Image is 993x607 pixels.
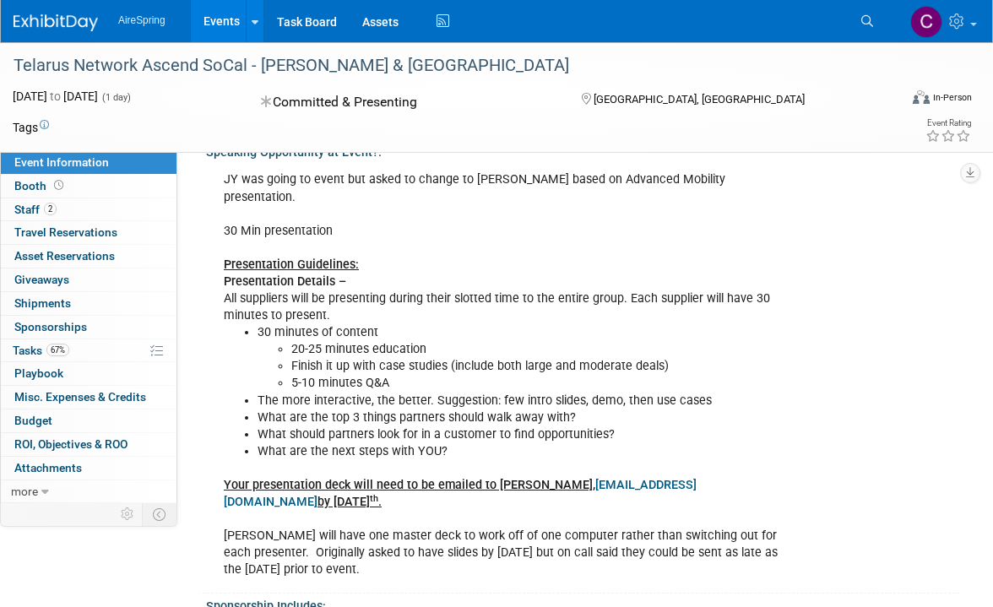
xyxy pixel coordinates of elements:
[46,344,69,356] span: 67%
[47,89,63,103] span: to
[1,151,176,174] a: Event Information
[291,341,796,358] li: 20-25 minutes education
[1,175,176,198] a: Booth
[14,414,52,427] span: Budget
[1,245,176,268] a: Asset Reservations
[925,119,971,127] div: Event Rating
[1,409,176,432] a: Budget
[1,457,176,480] a: Attachments
[224,478,595,492] u: Your presentation deck will need to be emailed to [PERSON_NAME],
[14,225,117,239] span: Travel Reservations
[258,324,796,341] li: 30 minutes of content
[1,433,176,456] a: ROI, Objectives & ROO
[14,320,87,333] span: Sponsorships
[14,296,71,310] span: Shipments
[224,274,346,289] b: Presentation Details –
[51,179,67,192] span: Booth not reserved yet
[14,203,57,216] span: Staff
[143,503,177,525] td: Toggle Event Tabs
[291,375,796,392] li: 5-10 minutes Q&A
[291,358,796,375] li: Finish it up with case studies (include both large and moderate deals)
[1,268,176,291] a: Giveaways
[14,273,69,286] span: Giveaways
[317,495,382,509] u: by [DATE] .
[14,461,82,474] span: Attachments
[14,179,67,192] span: Booth
[258,393,796,409] li: The more interactive, the better. Suggestion: few intro slides, demo, then use cases
[370,493,378,504] sup: th
[1,386,176,409] a: Misc. Expenses & Credits
[14,366,63,380] span: Playbook
[13,89,98,103] span: [DATE] [DATE]
[594,93,805,106] span: [GEOGRAPHIC_DATA], [GEOGRAPHIC_DATA]
[1,221,176,244] a: Travel Reservations
[1,198,176,221] a: Staff2
[1,316,176,339] a: Sponsorships
[14,14,98,31] img: ExhibitDay
[1,480,176,503] a: more
[118,14,165,26] span: AireSpring
[822,88,972,113] div: Event Format
[212,163,806,587] div: JY was going to event but asked to change to [PERSON_NAME] based on Advanced Mobility presentatio...
[1,292,176,315] a: Shipments
[910,6,942,38] img: Christine Silvestri
[14,437,128,451] span: ROI, Objectives & ROO
[932,91,972,104] div: In-Person
[1,362,176,385] a: Playbook
[1,339,176,362] a: Tasks67%
[13,344,69,357] span: Tasks
[8,51,878,81] div: Telarus Network Ascend SoCal - [PERSON_NAME] & [GEOGRAPHIC_DATA]
[44,203,57,215] span: 2
[258,409,796,426] li: What are the top 3 things partners should walk away with?
[113,503,143,525] td: Personalize Event Tab Strip
[14,390,146,404] span: Misc. Expenses & Credits
[14,155,109,169] span: Event Information
[258,426,796,443] li: What should partners look for in a customer to find opportunities?
[224,478,697,509] a: [EMAIL_ADDRESS][DOMAIN_NAME]
[224,257,359,272] u: Presentation Guidelines:
[13,119,49,136] td: Tags
[14,249,115,263] span: Asset Reservations
[913,90,930,104] img: Format-Inperson.png
[100,92,131,103] span: (1 day)
[256,88,555,117] div: Committed & Presenting
[11,485,38,498] span: more
[258,443,796,460] li: What are the next steps with YOU?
